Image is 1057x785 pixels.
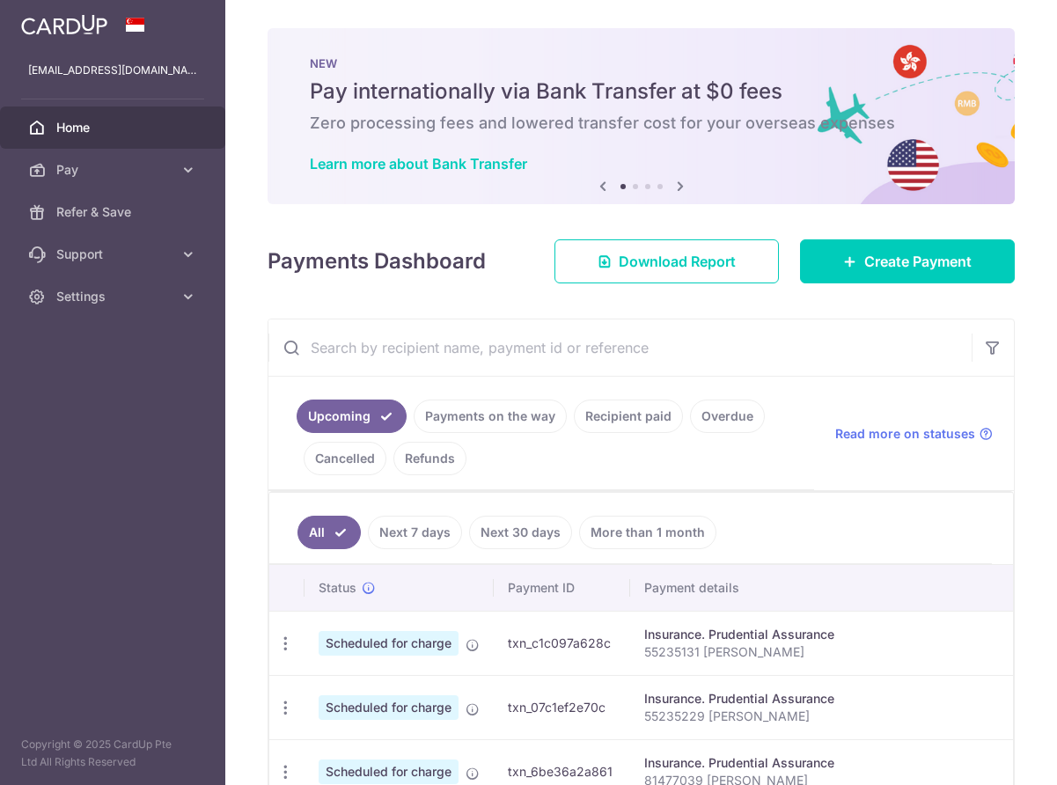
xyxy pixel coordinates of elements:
[554,239,779,283] a: Download Report
[56,246,172,263] span: Support
[297,516,361,549] a: All
[414,400,567,433] a: Payments on the way
[864,251,972,272] span: Create Payment
[835,425,975,443] span: Read more on statuses
[469,516,572,549] a: Next 30 days
[630,565,1023,611] th: Payment details
[619,251,736,272] span: Download Report
[304,442,386,475] a: Cancelled
[644,690,1009,708] div: Insurance. Prudential Assurance
[268,319,972,376] input: Search by recipient name, payment id or reference
[644,643,1009,661] p: 55235131 [PERSON_NAME]
[268,246,486,277] h4: Payments Dashboard
[319,759,459,784] span: Scheduled for charge
[579,516,716,549] a: More than 1 month
[310,155,527,172] a: Learn more about Bank Transfer
[644,626,1009,643] div: Insurance. Prudential Assurance
[310,113,973,134] h6: Zero processing fees and lowered transfer cost for your overseas expenses
[574,400,683,433] a: Recipient paid
[368,516,462,549] a: Next 7 days
[494,565,630,611] th: Payment ID
[393,442,466,475] a: Refunds
[56,161,172,179] span: Pay
[644,708,1009,725] p: 55235229 [PERSON_NAME]
[319,631,459,656] span: Scheduled for charge
[310,56,973,70] p: NEW
[56,203,172,221] span: Refer & Save
[644,754,1009,772] div: Insurance. Prudential Assurance
[690,400,765,433] a: Overdue
[21,14,107,35] img: CardUp
[800,239,1015,283] a: Create Payment
[56,288,172,305] span: Settings
[319,695,459,720] span: Scheduled for charge
[494,611,630,675] td: txn_c1c097a628c
[56,119,172,136] span: Home
[494,675,630,739] td: txn_07c1ef2e70c
[297,400,407,433] a: Upcoming
[28,62,197,79] p: [EMAIL_ADDRESS][DOMAIN_NAME]
[835,425,993,443] a: Read more on statuses
[310,77,973,106] h5: Pay internationally via Bank Transfer at $0 fees
[268,28,1015,204] img: Bank transfer banner
[319,579,356,597] span: Status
